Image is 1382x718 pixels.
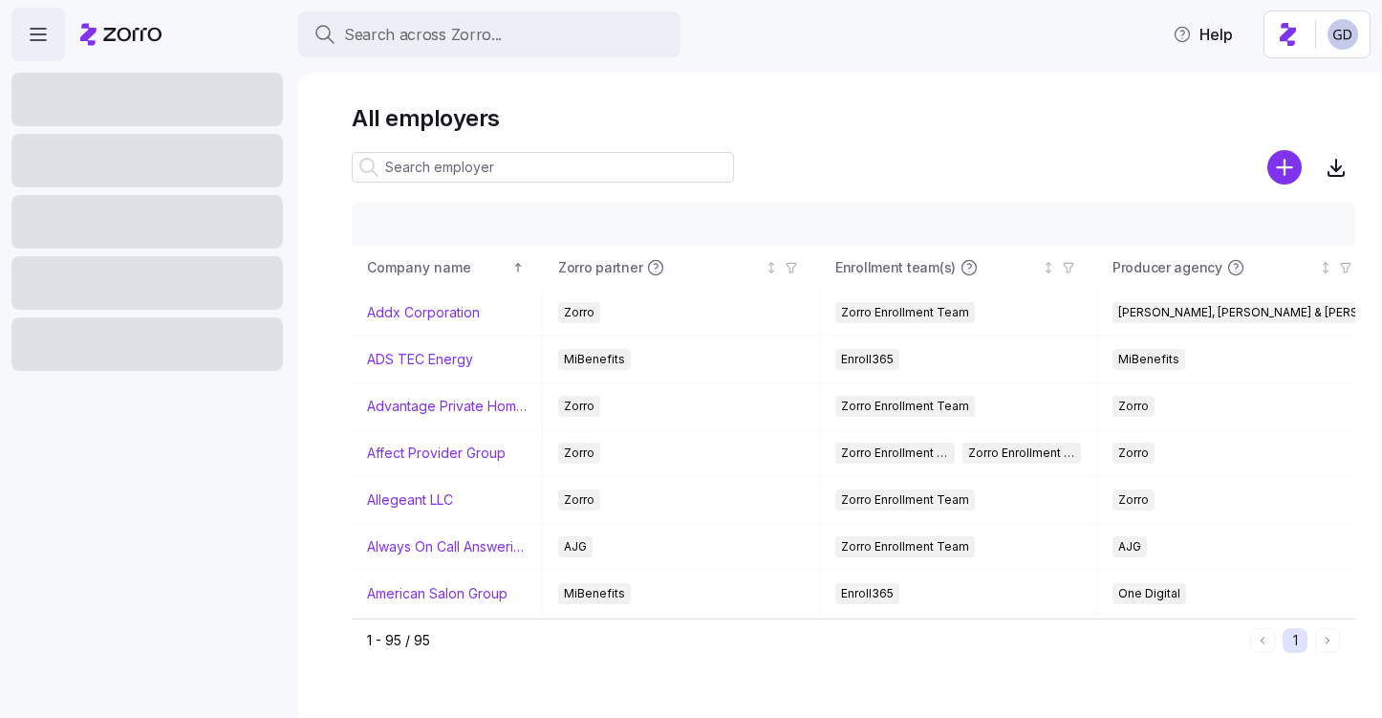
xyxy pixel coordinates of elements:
[367,584,507,603] a: American Salon Group
[841,349,894,370] span: Enroll365
[820,246,1097,290] th: Enrollment team(s)Not sorted
[564,536,587,557] span: AJG
[1328,19,1358,50] img: 68a7f73c8a3f673b81c40441e24bb121
[367,303,480,322] a: Addx Corporation
[564,490,594,511] span: Zorro
[352,103,1355,133] h1: All employers
[367,397,527,416] a: Advantage Private Home Care
[841,396,969,417] span: Zorro Enrollment Team
[367,631,1242,650] div: 1 - 95 / 95
[543,246,820,290] th: Zorro partnerNot sorted
[1118,536,1141,557] span: AJG
[1118,583,1180,604] span: One Digital
[344,23,502,47] span: Search across Zorro...
[1319,261,1332,274] div: Not sorted
[1112,258,1222,277] span: Producer agency
[1042,261,1055,274] div: Not sorted
[1315,628,1340,653] button: Next page
[1283,628,1307,653] button: 1
[367,350,473,369] a: ADS TEC Energy
[352,152,734,183] input: Search employer
[367,444,506,463] a: Affect Provider Group
[352,246,543,290] th: Company nameSorted ascending
[558,258,642,277] span: Zorro partner
[564,396,594,417] span: Zorro
[564,349,625,370] span: MiBenefits
[841,443,949,464] span: Zorro Enrollment Team
[1118,349,1179,370] span: MiBenefits
[841,583,894,604] span: Enroll365
[1118,396,1149,417] span: Zorro
[1118,443,1149,464] span: Zorro
[841,302,969,323] span: Zorro Enrollment Team
[1118,490,1149,511] span: Zorro
[564,443,594,464] span: Zorro
[367,490,453,510] a: Allegeant LLC
[835,258,956,277] span: Enrollment team(s)
[1267,150,1302,185] svg: add icon
[1250,628,1275,653] button: Previous page
[564,302,594,323] span: Zorro
[367,257,508,278] div: Company name
[511,261,525,274] div: Sorted ascending
[298,11,680,57] button: Search across Zorro...
[968,443,1076,464] span: Zorro Enrollment Experts
[1173,23,1233,46] span: Help
[765,261,778,274] div: Not sorted
[564,583,625,604] span: MiBenefits
[367,537,527,556] a: Always On Call Answering Service
[1157,15,1248,54] button: Help
[841,490,969,511] span: Zorro Enrollment Team
[841,536,969,557] span: Zorro Enrollment Team
[1097,246,1374,290] th: Producer agencyNot sorted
